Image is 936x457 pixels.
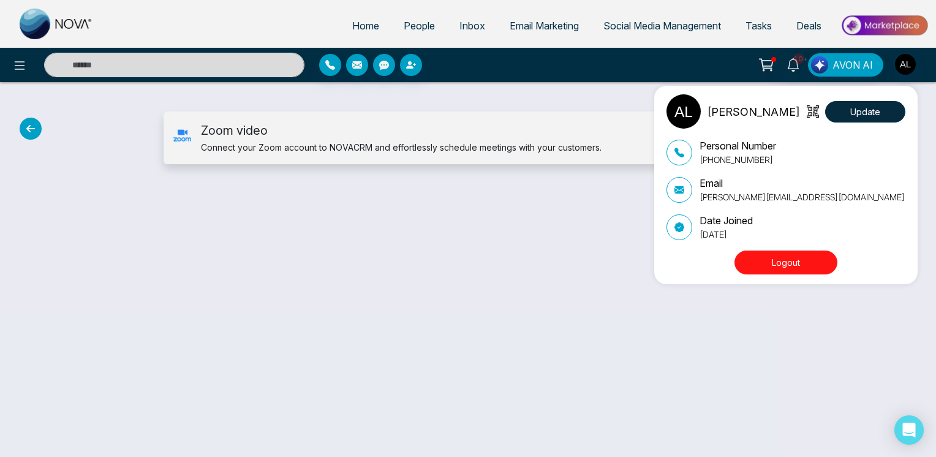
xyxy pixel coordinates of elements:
button: Update [825,101,905,123]
p: Date Joined [700,213,753,228]
p: [PHONE_NUMBER] [700,153,776,166]
p: [DATE] [700,228,753,241]
p: [PERSON_NAME][EMAIL_ADDRESS][DOMAIN_NAME] [700,191,905,203]
div: Open Intercom Messenger [894,415,924,445]
p: [PERSON_NAME] [707,104,800,120]
button: Logout [734,251,837,274]
p: Email [700,176,905,191]
p: Personal Number [700,138,776,153]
